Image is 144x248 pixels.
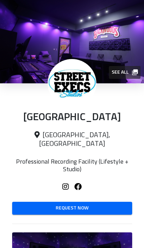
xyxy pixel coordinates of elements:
span: See all [112,68,137,77]
img: Street Exec Studios [48,59,96,108]
a: Request Now [12,202,132,215]
p: [GEOGRAPHIC_DATA], [GEOGRAPHIC_DATA] [12,131,132,148]
p: Professional Recording Facility (Lifestyle + Studio) [12,158,132,173]
span: Request Now [18,204,127,213]
button: See all [109,66,141,79]
p: [GEOGRAPHIC_DATA] [12,111,132,124]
